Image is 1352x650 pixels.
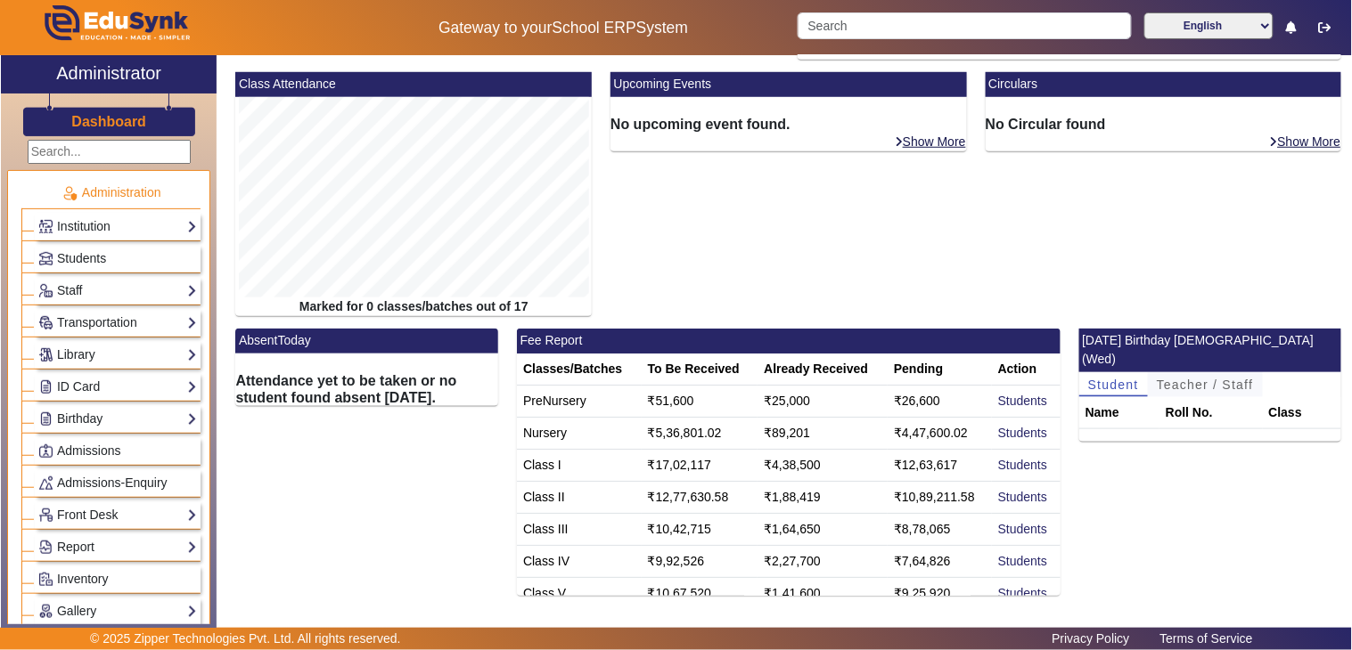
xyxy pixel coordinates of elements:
a: Admissions-Enquiry [38,473,197,493]
a: Students [998,554,1047,568]
th: Classes/Batches [517,353,642,386]
td: Class V [517,577,642,609]
td: Class IV [517,545,642,577]
h6: No Circular found [986,116,1342,133]
td: ₹2,27,700 [758,545,888,577]
a: Students [998,458,1047,472]
mat-card-header: Circulars [986,72,1342,97]
a: Inventory [38,569,197,589]
td: Class III [517,513,642,545]
a: Students [998,394,1047,408]
h6: Attendance yet to be taken or no student found absent [DATE]. [235,372,498,406]
a: Students [998,586,1047,600]
div: Marked for 0 classes/batches out of 17 [235,297,592,316]
td: Class I [517,449,642,481]
span: Teacher / Staff [1157,378,1254,391]
a: Students [998,490,1047,504]
a: Show More [894,134,967,150]
mat-card-header: Class Attendance [235,72,592,97]
img: Inventory.png [39,573,53,586]
td: ₹10,42,715 [642,513,758,545]
td: ₹4,38,500 [758,449,888,481]
h5: Gateway to your System [348,19,779,37]
img: Students.png [39,252,53,265]
a: Students [998,426,1047,440]
td: ₹1,88,419 [758,481,888,513]
h2: Administrator [56,62,161,84]
img: Administration.png [61,185,78,201]
th: Action [992,353,1061,386]
p: Administration [21,183,201,202]
span: Students [57,251,106,265]
span: Student [1088,378,1139,391]
td: ₹25,000 [758,385,888,417]
span: Admissions-Enquiry [57,475,168,490]
th: Pending [888,353,992,386]
p: © 2025 Zipper Technologies Pvt. Ltd. All rights reserved. [90,630,401,648]
th: Class [1263,397,1342,429]
td: ₹17,02,117 [642,449,758,481]
span: Inventory [57,572,109,586]
h3: Dashboard [71,113,146,130]
a: Students [38,248,197,269]
th: Name [1079,397,1159,429]
td: ₹5,36,801.02 [642,417,758,449]
td: ₹10,67,520 [642,577,758,609]
td: ₹1,64,650 [758,513,888,545]
td: ₹12,63,617 [888,449,992,481]
td: ₹12,77,630.58 [642,481,758,513]
mat-card-header: Fee Report [517,329,1061,353]
mat-card-header: AbsentToday [235,329,498,353]
td: ₹8,78,065 [888,513,992,545]
mat-card-header: [DATE] Birthday [DEMOGRAPHIC_DATA] (Wed) [1079,329,1342,372]
td: ₹26,600 [888,385,992,417]
span: School ERP [553,19,636,37]
td: ₹51,600 [642,385,758,417]
input: Search [798,12,1131,39]
th: Roll No. [1159,397,1263,429]
td: ₹9,92,526 [642,545,758,577]
td: ₹9,25,920 [888,577,992,609]
a: Terms of Service [1151,627,1262,650]
img: Behavior-reports.png [39,476,53,490]
a: Dashboard [70,112,147,131]
td: PreNursery [517,385,642,417]
td: ₹89,201 [758,417,888,449]
a: Administrator [1,55,217,93]
a: Privacy Policy [1044,627,1139,650]
td: ₹7,64,826 [888,545,992,577]
span: Admissions [57,443,121,458]
td: ₹10,89,211.58 [888,481,992,513]
td: Class II [517,481,642,513]
th: To Be Received [642,353,758,386]
a: Show More [1269,134,1342,150]
a: Students [998,522,1047,536]
td: ₹4,47,600.02 [888,417,992,449]
mat-card-header: Upcoming Events [610,72,967,97]
input: Search... [28,140,191,164]
a: Admissions [38,441,197,461]
th: Already Received [758,353,888,386]
h6: No upcoming event found. [610,116,967,133]
td: ₹1,41,600 [758,577,888,609]
td: Nursery [517,417,642,449]
img: Admissions.png [39,444,53,458]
